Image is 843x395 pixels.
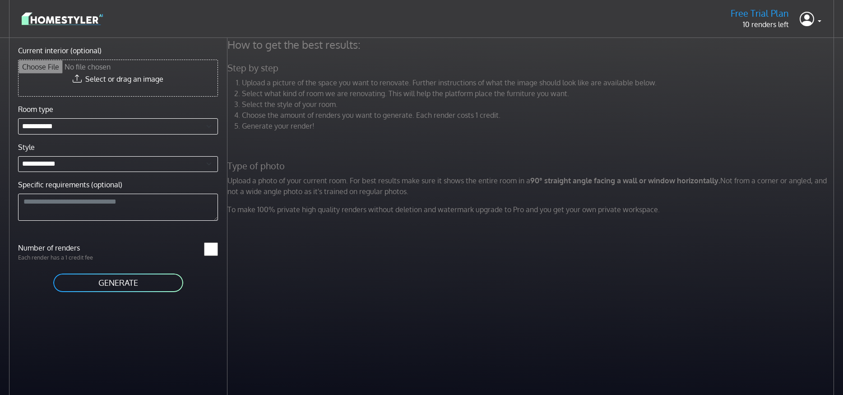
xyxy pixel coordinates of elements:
strong: 90° straight angle facing a wall or window horizontally. [530,176,720,185]
li: Choose the amount of renders you want to generate. Each render costs 1 credit. [242,110,836,121]
label: Style [18,142,35,153]
button: GENERATE [52,273,184,293]
h5: Step by step [222,62,842,74]
label: Current interior (optional) [18,45,102,56]
img: logo-3de290ba35641baa71223ecac5eacb59cb85b4c7fdf211dc9aaecaaee71ea2f8.svg [22,11,103,27]
li: Select the style of your room. [242,99,836,110]
li: Generate your render! [242,121,836,131]
p: Each render has a 1 credit fee [13,253,118,262]
h5: Free Trial Plan [731,8,789,19]
label: Number of renders [13,242,118,253]
li: Select what kind of room we are renovating. This will help the platform place the furniture you w... [242,88,836,99]
p: 10 renders left [731,19,789,30]
label: Room type [18,104,53,115]
h5: Type of photo [222,160,842,172]
h4: How to get the best results: [222,38,842,51]
p: Upload a photo of your current room. For best results make sure it shows the entire room in a Not... [222,175,842,197]
p: To make 100% private high quality renders without deletion and watermark upgrade to Pro and you g... [222,204,842,215]
label: Specific requirements (optional) [18,179,122,190]
li: Upload a picture of the space you want to renovate. Further instructions of what the image should... [242,77,836,88]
